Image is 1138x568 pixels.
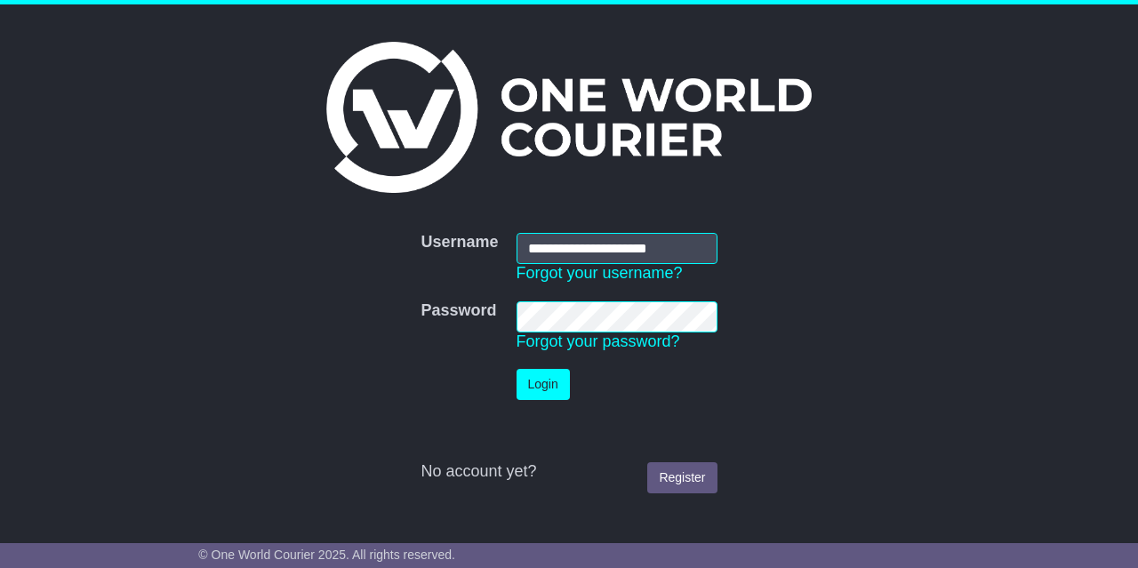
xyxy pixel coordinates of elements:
[326,42,812,193] img: One World
[517,264,683,282] a: Forgot your username?
[517,369,570,400] button: Login
[421,301,496,321] label: Password
[421,233,498,252] label: Username
[647,462,717,493] a: Register
[421,462,717,482] div: No account yet?
[198,548,455,562] span: © One World Courier 2025. All rights reserved.
[517,332,680,350] a: Forgot your password?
